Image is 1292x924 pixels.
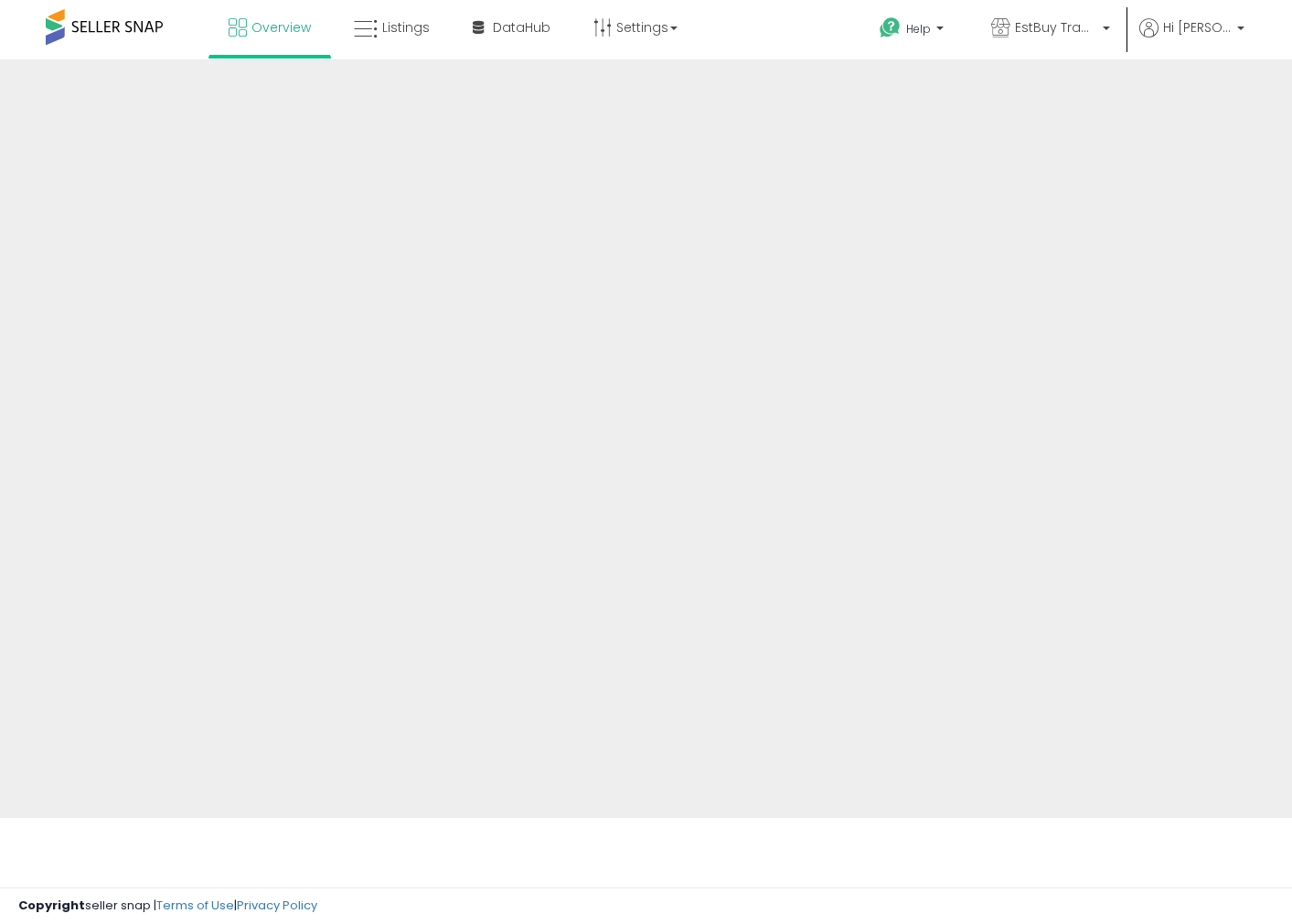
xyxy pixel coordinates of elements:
[1015,18,1097,37] span: EstBuy Trading
[382,18,430,37] span: Listings
[879,16,902,39] i: Get Help
[1139,18,1244,59] a: Hi [PERSON_NAME]
[906,21,931,37] span: Help
[251,18,311,37] span: Overview
[1163,18,1232,37] span: Hi [PERSON_NAME]
[493,18,550,37] span: DataHub
[865,3,962,59] a: Help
